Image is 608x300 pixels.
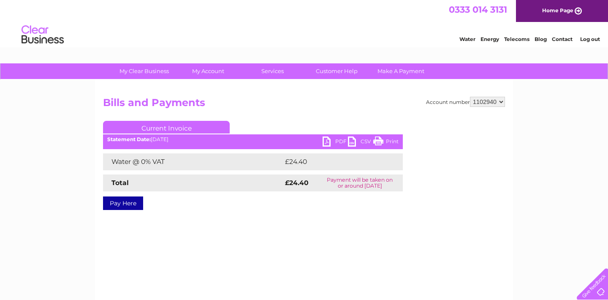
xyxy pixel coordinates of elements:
a: 0333 014 3131 [449,4,507,15]
h2: Bills and Payments [103,97,505,113]
div: Account number [426,97,505,107]
td: £24.40 [283,153,386,170]
a: My Account [174,63,243,79]
a: Print [373,136,399,149]
a: Telecoms [504,36,529,42]
a: Contact [552,36,573,42]
a: Make A Payment [366,63,436,79]
td: Water @ 0% VAT [103,153,283,170]
a: Pay Here [103,196,143,210]
a: Services [238,63,307,79]
strong: Total [111,179,129,187]
div: [DATE] [103,136,403,142]
b: Statement Date: [107,136,151,142]
a: Blog [535,36,547,42]
img: logo.png [21,22,64,48]
a: CSV [348,136,373,149]
td: Payment will be taken on or around [DATE] [317,175,403,191]
a: My Clear Business [109,63,179,79]
a: PDF [323,136,348,149]
strong: £24.40 [285,179,309,187]
a: Log out [580,36,600,42]
a: Customer Help [302,63,372,79]
div: Clear Business is a trading name of Verastar Limited (registered in [GEOGRAPHIC_DATA] No. 3667643... [105,5,504,41]
a: Water [459,36,475,42]
a: Current Invoice [103,121,230,134]
a: Energy [480,36,499,42]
